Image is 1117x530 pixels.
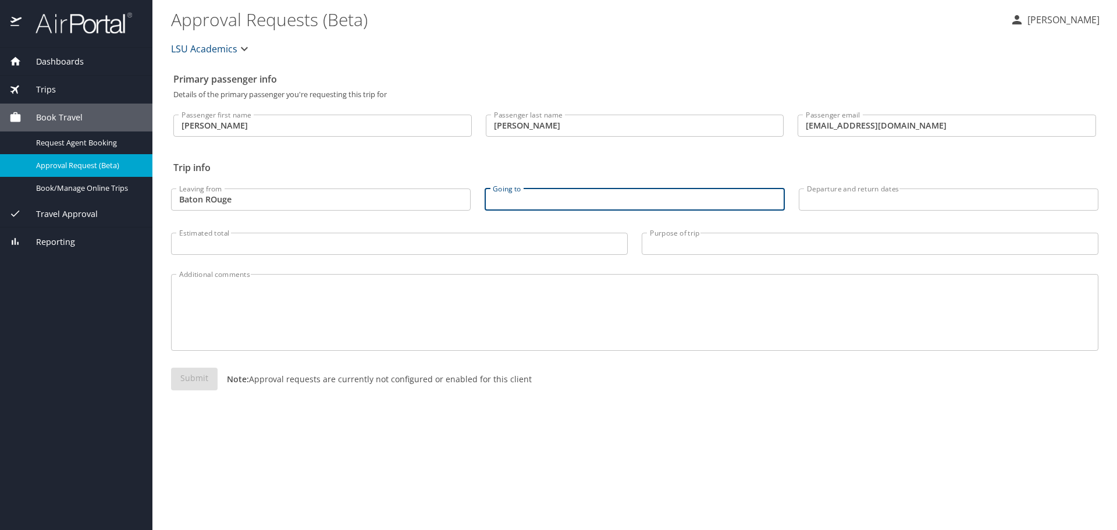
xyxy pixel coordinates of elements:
span: Dashboards [22,55,84,68]
span: Reporting [22,236,75,248]
span: Approval Request (Beta) [36,160,138,171]
span: Book/Manage Online Trips [36,183,138,194]
h2: Primary passenger info [173,70,1096,88]
strong: Note: [227,374,249,385]
span: Trips [22,83,56,96]
span: Request Agent Booking [36,137,138,148]
img: icon-airportal.png [10,12,23,34]
span: LSU Academics [171,41,237,57]
button: LSU Academics [166,37,256,61]
p: Approval requests are currently not configured or enabled for this client [218,373,532,385]
p: Details of the primary passenger you're requesting this trip for [173,91,1096,98]
h2: Trip info [173,158,1096,177]
span: Travel Approval [22,208,98,220]
button: [PERSON_NAME] [1005,9,1104,30]
span: Book Travel [22,111,83,124]
p: [PERSON_NAME] [1024,13,1100,27]
img: airportal-logo.png [23,12,132,34]
h1: Approval Requests (Beta) [171,1,1001,37]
